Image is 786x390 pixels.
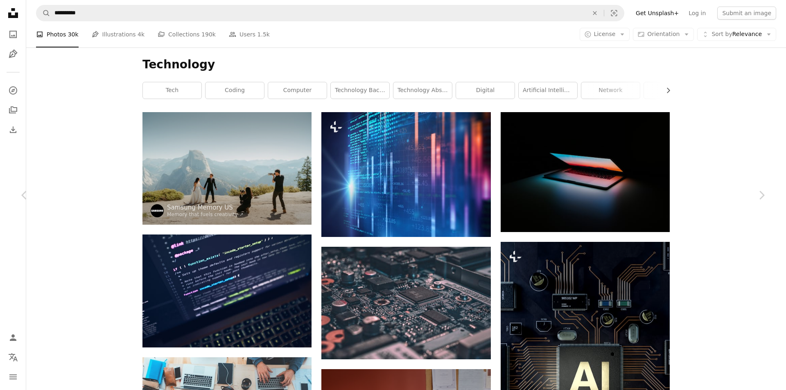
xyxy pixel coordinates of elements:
[321,112,490,237] img: digital code number abstract background, represent coding technology and programming languages.
[5,46,21,62] a: Illustrations
[456,82,515,99] a: digital
[5,329,21,346] a: Log in / Sign up
[717,7,776,20] button: Submit an image
[92,21,145,47] a: Illustrations 4k
[5,82,21,99] a: Explore
[644,82,702,99] a: data
[594,31,616,37] span: License
[5,369,21,385] button: Menu
[321,299,490,307] a: macro photography of black circuit board
[737,156,786,234] a: Next
[142,165,312,172] a: Photographer capturing couple with mountain backdrop
[206,82,264,99] a: coding
[711,31,732,37] span: Sort by
[142,287,312,294] a: turned on gray laptop computer
[501,112,670,232] img: gray and black laptop computer on surface
[268,82,327,99] a: computer
[647,31,680,37] span: Orientation
[257,30,270,39] span: 1.5k
[158,21,216,47] a: Collections 190k
[604,5,624,21] button: Visual search
[142,57,670,72] h1: Technology
[229,21,270,47] a: Users 1.5k
[501,168,670,176] a: gray and black laptop computer on surface
[580,28,630,41] button: License
[138,30,145,39] span: 4k
[321,171,490,178] a: digital code number abstract background, represent coding technology and programming languages.
[167,203,244,212] a: Samsung Memory US
[661,82,670,99] button: scroll list to the right
[5,349,21,365] button: Language
[633,28,694,41] button: Orientation
[586,5,604,21] button: Clear
[151,204,164,217] img: Go to Samsung Memory US's profile
[5,122,21,138] a: Download History
[142,112,312,225] img: Photographer capturing couple with mountain backdrop
[201,30,216,39] span: 190k
[697,28,776,41] button: Sort byRelevance
[167,212,244,217] a: Memory that fuels creativity ↗
[142,234,312,347] img: turned on gray laptop computer
[143,82,201,99] a: tech
[519,82,577,99] a: artificial intelligence
[321,247,490,359] img: macro photography of black circuit board
[36,5,624,21] form: Find visuals sitewide
[5,26,21,43] a: Photos
[711,30,762,38] span: Relevance
[36,5,50,21] button: Search Unsplash
[393,82,452,99] a: technology abstract
[331,82,389,99] a: technology background
[631,7,684,20] a: Get Unsplash+
[5,102,21,118] a: Collections
[684,7,711,20] a: Log in
[501,373,670,381] a: AI, Artificial Intelligence concept,3d rendering,conceptual image.
[581,82,640,99] a: network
